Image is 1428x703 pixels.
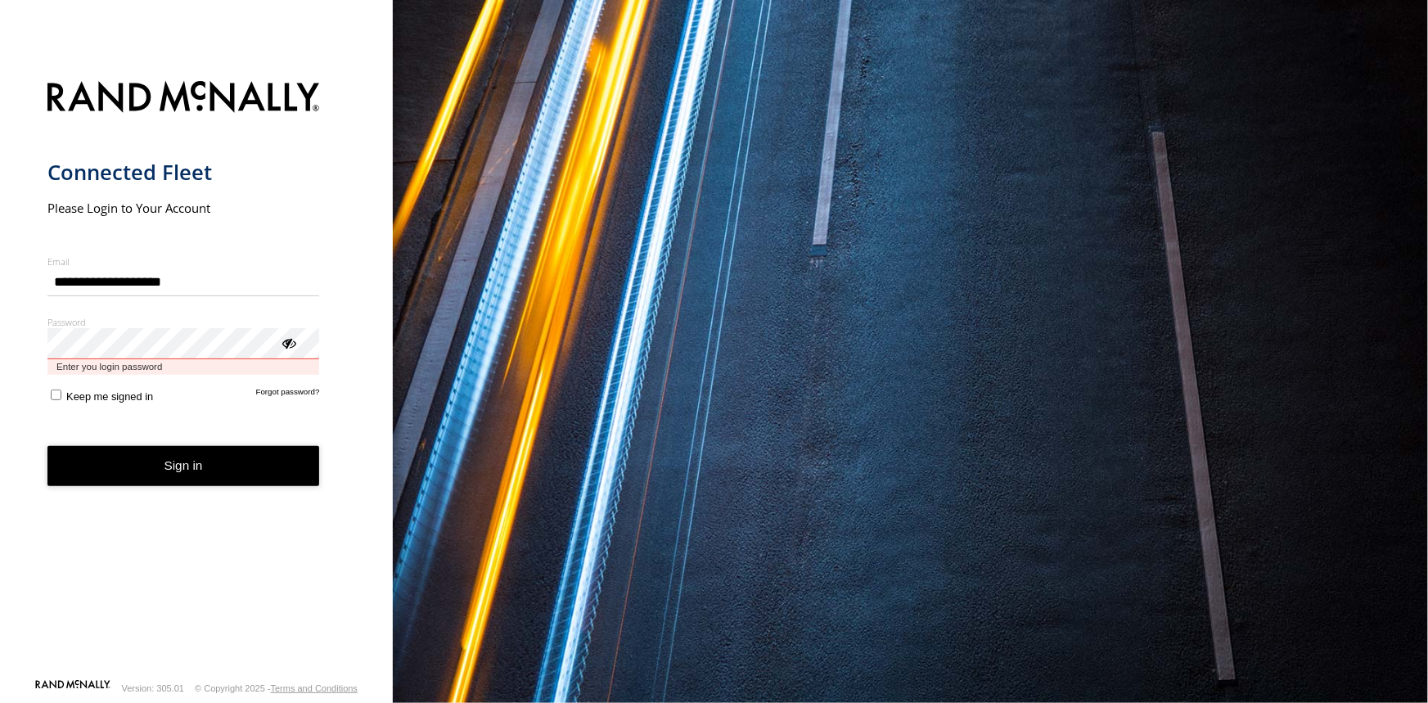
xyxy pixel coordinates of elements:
a: Visit our Website [35,680,110,696]
button: Sign in [47,446,320,486]
span: Enter you login password [47,359,320,375]
span: Keep me signed in [66,390,153,403]
div: Version: 305.01 [122,683,184,693]
input: Keep me signed in [51,390,61,400]
img: Rand McNally [47,78,320,119]
div: ViewPassword [280,334,296,350]
h2: Please Login to Your Account [47,200,320,216]
label: Password [47,316,320,328]
label: Email [47,255,320,268]
a: Forgot password? [256,387,320,403]
form: main [47,71,346,678]
a: Terms and Conditions [271,683,358,693]
div: © Copyright 2025 - [195,683,358,693]
h1: Connected Fleet [47,159,320,186]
